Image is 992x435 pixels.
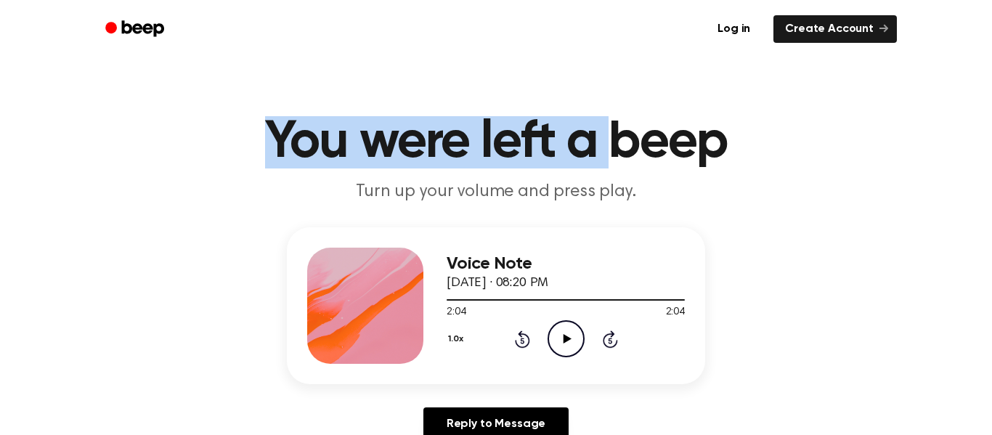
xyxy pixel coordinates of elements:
a: Beep [95,15,177,44]
span: 2:04 [447,305,465,320]
a: Log in [703,12,765,46]
a: Create Account [773,15,897,43]
h1: You were left a beep [124,116,868,168]
h3: Voice Note [447,254,685,274]
button: 1.0x [447,327,468,351]
span: 2:04 [666,305,685,320]
p: Turn up your volume and press play. [217,180,775,204]
span: [DATE] · 08:20 PM [447,277,548,290]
